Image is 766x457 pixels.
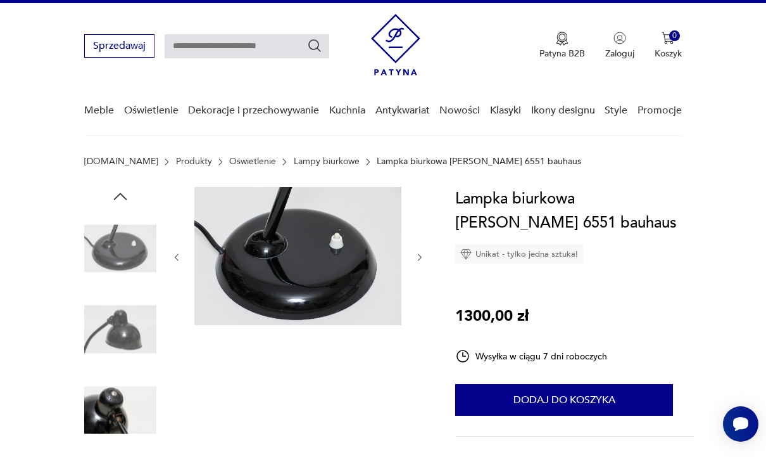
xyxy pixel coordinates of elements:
iframe: Smartsupp widget button [723,406,758,442]
a: Ikona medaluPatyna B2B [539,32,585,60]
h1: Lampka biurkowa [PERSON_NAME] 6551 bauhaus [455,187,694,235]
p: Zaloguj [605,48,634,60]
p: 1300,00 zł [455,304,529,328]
a: Dekoracje i przechowywanie [188,86,319,135]
a: [DOMAIN_NAME] [84,157,158,167]
p: Lampka biurkowa [PERSON_NAME] 6551 bauhaus [377,157,581,167]
a: Sprzedawaj [84,42,154,51]
a: Meble [84,86,114,135]
a: Promocje [637,86,682,135]
img: Patyna - sklep z meblami i dekoracjami vintage [371,14,420,75]
a: Oświetlenie [229,157,276,167]
img: Zdjęcie produktu Lampka biurkowa Kaiser Idell 6551 bauhaus [84,293,156,366]
img: Ikona koszyka [662,32,674,44]
a: Style [605,86,627,135]
a: Nowości [439,86,480,135]
a: Produkty [176,157,212,167]
div: Wysyłka w ciągu 7 dni roboczych [455,349,607,364]
img: Ikonka użytkownika [613,32,626,44]
a: Kuchnia [329,86,365,135]
img: Ikona medalu [556,32,568,46]
button: Sprzedawaj [84,34,154,58]
img: Zdjęcie produktu Lampka biurkowa Kaiser Idell 6551 bauhaus [194,187,401,325]
img: Ikona diamentu [460,248,472,260]
a: Ikony designu [531,86,595,135]
button: Patyna B2B [539,32,585,60]
button: Zaloguj [605,32,634,60]
img: Zdjęcie produktu Lampka biurkowa Kaiser Idell 6551 bauhaus [84,212,156,285]
button: Dodaj do koszyka [455,384,673,416]
a: Lampy biurkowe [294,157,360,167]
a: Antykwariat [375,86,430,135]
div: 0 [669,30,680,41]
button: 0Koszyk [655,32,682,60]
div: Unikat - tylko jedna sztuka! [455,245,583,264]
a: Klasyki [490,86,521,135]
p: Patyna B2B [539,48,585,60]
img: Zdjęcie produktu Lampka biurkowa Kaiser Idell 6551 bauhaus [84,374,156,446]
a: Oświetlenie [124,86,179,135]
button: Szukaj [307,38,322,53]
p: Koszyk [655,48,682,60]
